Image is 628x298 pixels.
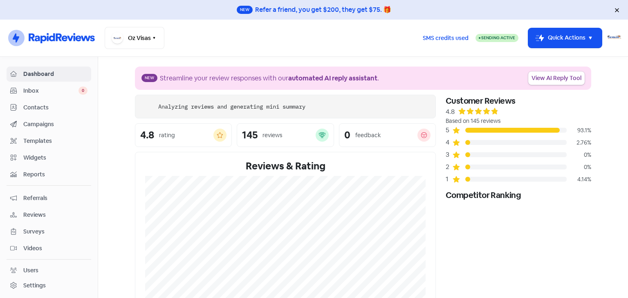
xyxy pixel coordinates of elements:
[135,123,232,147] a: 4.8rating
[237,6,253,14] span: New
[23,103,87,112] span: Contacts
[446,189,591,201] div: Competitor Ranking
[7,100,91,115] a: Contacts
[262,131,282,140] div: reviews
[7,67,91,82] a: Dashboard
[446,125,452,135] div: 5
[242,130,258,140] div: 145
[23,194,87,202] span: Referrals
[567,151,591,159] div: 0%
[23,281,46,290] div: Settings
[255,5,391,15] div: Refer a friend, you get $200, they get $75. 🎁
[23,137,87,145] span: Templates
[7,263,91,278] a: Users
[23,211,87,219] span: Reviews
[141,74,157,82] span: New
[288,74,377,82] b: automated AI reply assistant
[160,73,379,83] div: Streamline your review responses with our .
[7,207,91,222] a: Reviews
[446,95,591,107] div: Customer Reviews
[7,191,91,206] a: Referrals
[607,31,621,45] img: User
[344,130,350,140] div: 0
[23,227,87,236] span: Surveys
[446,138,452,147] div: 4
[237,123,334,147] a: 145reviews
[355,131,381,140] div: feedback
[145,159,426,173] div: Reviews & Rating
[567,163,591,171] div: 0%
[423,34,469,42] span: SMS credits used
[7,224,91,239] a: Surveys
[567,138,591,147] div: 2.76%
[416,33,475,42] a: SMS credits used
[23,170,87,179] span: Reports
[339,123,436,147] a: 0feedback
[7,278,91,293] a: Settings
[140,130,154,140] div: 4.8
[567,175,591,184] div: 4.14%
[481,35,515,40] span: Sending Active
[23,244,87,253] span: Videos
[23,70,87,78] span: Dashboard
[7,150,91,165] a: Widgets
[105,27,164,49] button: Oz Visas
[78,87,87,95] span: 0
[528,28,602,48] button: Quick Actions
[23,266,38,275] div: Users
[7,117,91,132] a: Campaigns
[7,133,91,149] a: Templates
[446,107,455,117] div: 4.8
[528,71,585,85] a: View AI Reply Tool
[446,162,452,172] div: 2
[23,153,87,162] span: Widgets
[158,102,305,111] div: Analyzing reviews and generating mini summary
[7,83,91,98] a: Inbox 0
[567,126,591,135] div: 93.1%
[7,241,91,256] a: Videos
[446,150,452,160] div: 3
[23,120,87,129] span: Campaigns
[159,131,175,140] div: rating
[23,87,78,95] span: Inbox
[7,167,91,182] a: Reports
[446,174,452,184] div: 1
[446,117,591,125] div: Based on 145 reviews
[475,33,518,43] a: Sending Active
